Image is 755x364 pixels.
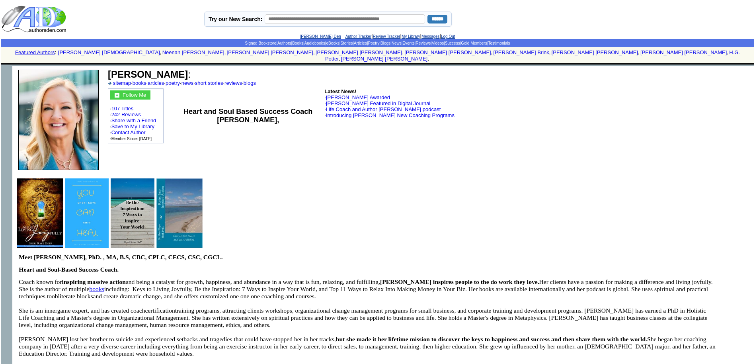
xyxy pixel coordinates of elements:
a: Review Tracker [373,34,400,39]
font: Coach known for and being a catalyst for growth, happiness, and abundance in a way that is fun, r... [19,278,712,292]
a: 107 Titles [111,106,134,112]
a: Messages [421,34,440,39]
a: News [392,41,402,45]
span: | | | | | | | | | | | | | | | [245,41,510,45]
font: Member Since: [DATE] [111,137,152,141]
a: [PERSON_NAME] [PERSON_NAME] [552,49,638,55]
strong: inspiring massive action [62,278,126,285]
b: Heart and Soul Based Success Coach [PERSON_NAME], [183,108,312,124]
font: i [550,51,551,55]
a: Share with a Friend [111,117,156,123]
a: Introducing [PERSON_NAME] New Coaching Programs [326,112,455,118]
a: H.G. Potter [325,49,740,62]
a: blogs [244,80,256,86]
font: She is am innergame expert, and has created coach [19,307,145,314]
a: short stories [195,80,223,86]
font: : [108,69,191,80]
img: 90797.jpg [18,70,99,170]
strong: Heart and Soul-Based Success Coach. [19,266,119,273]
a: Articles [354,41,367,45]
font: : [55,49,57,55]
font: · · · · · · · [108,80,256,86]
a: Log Out [441,34,455,39]
img: 66487.jpg [156,178,203,248]
font: [PERSON_NAME] lost her brother to suicide and experienced setbacks and tragedies that could have ... [19,336,715,357]
a: books [89,286,104,292]
a: Featured Authors [15,49,55,55]
a: Contact Author [111,129,146,135]
a: My Library [402,34,420,39]
a: Audiobooks [304,41,325,45]
a: [PERSON_NAME] [PERSON_NAME] [227,49,313,55]
font: · [324,100,430,106]
img: shim.gif [1,66,12,77]
img: shim.gif [377,63,378,65]
a: sitemap [113,80,131,86]
span: certification [145,307,175,314]
font: · [324,112,455,118]
a: Videos [432,41,444,45]
font: Follow Me [123,92,146,98]
a: [PERSON_NAME] Den [300,34,341,39]
a: Authors [277,41,291,45]
img: logo_ad.gif [1,5,68,33]
span: and create dramatic change, and she offers customized one one one coaching and courses. [93,293,316,299]
strong: but she made it her lifetime mission to discover the keys to happiness and success and then share... [336,336,647,342]
a: poetry [166,80,180,86]
a: news [181,80,193,86]
font: i [492,51,493,55]
img: shim.gif [377,65,378,66]
font: i [161,51,162,55]
a: books [133,80,146,86]
span: books [89,286,104,292]
a: Author Tracker [345,34,372,39]
a: Gold Members [461,41,487,45]
b: Latest News! [324,88,356,94]
a: [PERSON_NAME] Brink [494,49,549,55]
a: Books [292,41,303,45]
a: Neenah [PERSON_NAME] [162,49,224,55]
a: Life Coach and Author [PERSON_NAME] podcast [326,106,441,112]
a: [PERSON_NAME] Awarded [326,94,390,100]
font: training programs, attracting clients workshops, organizational change management programs for sm... [19,307,707,328]
label: Try our New Search: [209,16,262,22]
a: [PERSON_NAME] [PERSON_NAME] [316,49,402,55]
a: reviews [224,80,242,86]
a: [PERSON_NAME] [DEMOGRAPHIC_DATA] [58,49,160,55]
a: [PERSON_NAME] [PERSON_NAME] [640,49,727,55]
a: Blogs [380,41,390,45]
span: obliterate blocks [52,293,93,299]
font: i [429,57,430,61]
font: i [340,57,341,61]
a: Reviews [416,41,431,45]
a: Success [445,41,460,45]
font: · [324,106,441,112]
a: Events [402,41,415,45]
a: Poetry [368,41,380,45]
img: 72389.jpg [65,178,109,248]
a: [PERSON_NAME] [PERSON_NAME] [341,56,427,62]
a: [PERSON_NAME] Featured in Digital Journal [326,100,430,106]
strong: [PERSON_NAME] inspires people to the do work they love. [380,278,539,285]
font: · [324,94,390,100]
font: · · · · · · [110,90,162,141]
a: [PERSON_NAME] [PERSON_NAME] [404,49,491,55]
a: Stories [340,41,353,45]
img: 50980.jpg [111,178,154,248]
font: | | | | [300,33,455,39]
img: 28168.jpg [17,178,63,248]
a: articles [148,80,164,86]
a: Save to My Library [111,123,154,129]
img: a_336699.gif [108,82,111,85]
img: gc.jpg [115,93,119,98]
a: Testimonials [488,41,510,45]
font: , , , , , , , , , , [58,49,740,62]
font: i [315,51,316,55]
b: [PERSON_NAME] [108,69,188,80]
